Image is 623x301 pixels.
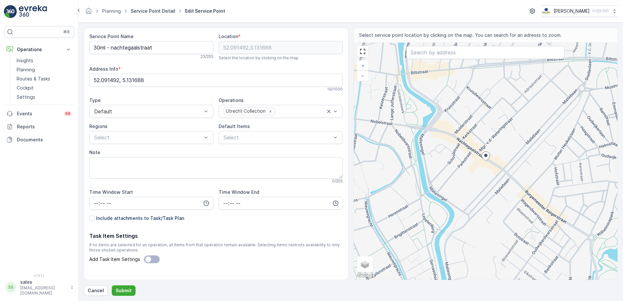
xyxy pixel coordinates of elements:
p: ⌘B [63,29,70,35]
p: Settings [17,94,35,100]
button: Cancel [84,285,108,296]
span: Edit Service Point [184,8,226,14]
label: Note [89,150,100,155]
p: Documents [17,136,72,143]
label: Location [219,34,238,39]
p: 0 / 255 [332,179,343,184]
a: Insights [14,56,74,65]
a: Layers [358,257,372,271]
p: Include attachments to Task/Task Plan [96,215,184,222]
p: Select [94,134,202,141]
span: If no items are selected for an operation, all items from that operation remain available. Select... [89,242,343,253]
div: Utrecht Collection [224,108,267,115]
label: Operations [219,97,244,103]
span: Select the location by clicking on the map. [219,55,299,61]
a: Service Point Detail [131,8,175,14]
p: ( +02:00 ) [592,8,609,14]
p: [EMAIL_ADDRESS][DOMAIN_NAME] [20,285,67,296]
p: Planning [17,66,35,73]
a: Homepage [85,10,92,15]
a: Documents [4,133,74,146]
label: Default Items [219,123,250,129]
p: Events [17,110,60,117]
p: Insights [17,57,33,64]
p: [PERSON_NAME] [554,8,590,14]
a: Zoom In [358,61,368,71]
label: Type [89,97,101,103]
a: View Fullscreen [358,47,368,56]
p: Cancel [88,287,104,294]
a: Routes & Tasks [14,74,74,83]
label: Address Info [89,66,118,72]
span: Select service point location by clicking on the map. You can search for an adresss to zoom. [359,32,562,38]
span: − [361,73,364,78]
p: 19 / 1000 [327,87,343,92]
a: Planning [14,65,74,74]
p: 23 / 255 [200,54,213,59]
label: Service Point Name [89,34,134,39]
p: Routes & Tasks [17,76,50,82]
span: + [361,63,364,68]
p: Reports [17,123,72,130]
button: Submit [112,285,136,296]
input: Search by address [406,46,565,59]
p: 99 [65,111,70,116]
img: Google [355,271,377,280]
button: SSsales[EMAIL_ADDRESS][DOMAIN_NAME] [4,279,74,296]
img: logo_light-DOdMpM7g.png [19,5,47,18]
label: Regions [89,123,108,129]
img: logo [4,5,17,18]
a: Zoom Out [358,71,368,80]
img: basis-logo_rgb2x.png [542,7,551,15]
a: Open this area in Google Maps (opens a new window) [355,271,377,280]
p: Select [224,134,331,141]
p: Operations [17,46,61,53]
label: Time Window Start [89,189,133,195]
a: Planning [102,8,121,14]
p: sales [20,279,67,285]
p: Task Item Settings [89,232,343,240]
div: SS [6,282,16,293]
button: Operations [4,43,74,56]
label: Add Task Item Settings [89,255,160,263]
label: Time Window End [219,189,259,195]
p: Cockpit [17,85,34,91]
a: Events99 [4,107,74,120]
a: Reports [4,120,74,133]
a: Cockpit [14,83,74,93]
a: Settings [14,93,74,102]
button: [PERSON_NAME](+02:00) [542,5,618,17]
div: Remove Utrecht Collection [267,108,274,114]
p: Submit [116,287,132,294]
span: v 1.51.1 [4,274,74,278]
